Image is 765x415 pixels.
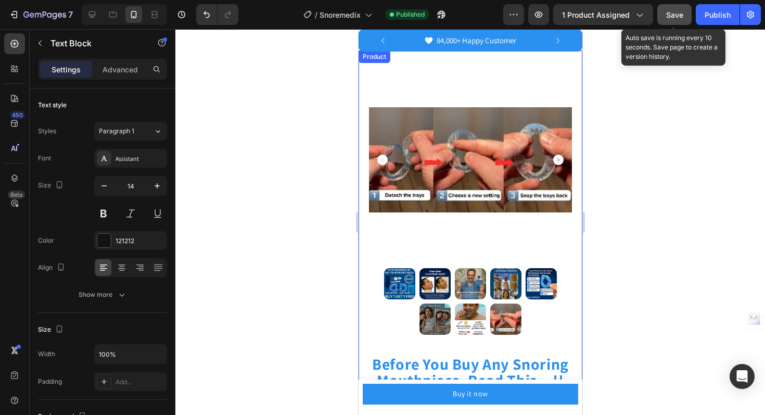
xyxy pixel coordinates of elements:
[38,179,66,193] div: Size
[52,64,81,75] p: Settings
[116,378,164,387] div: Add...
[79,290,127,300] div: Show more
[38,323,66,337] div: Size
[94,122,167,141] button: Paragraph 1
[696,4,739,25] button: Publish
[38,127,56,136] div: Styles
[103,64,138,75] p: Advanced
[95,345,167,363] input: Auto
[10,111,25,119] div: 450
[196,4,238,25] div: Undo/Redo
[38,236,54,245] div: Color
[38,349,55,359] div: Width
[315,9,317,20] span: /
[50,37,139,49] p: Text Block
[562,9,630,20] span: 1 product assigned
[666,10,683,19] span: Save
[396,10,425,19] span: Published
[705,9,731,20] div: Publish
[8,191,25,199] div: Beta
[38,261,67,275] div: Align
[730,364,755,389] div: Open Intercom Messenger
[553,4,653,25] button: 1 product assigned
[38,377,62,386] div: Padding
[68,8,73,21] p: 7
[99,127,134,136] span: Paragraph 1
[38,285,167,304] button: Show more
[116,154,164,164] div: Assistant
[359,29,582,415] iframe: Design area
[4,4,78,25] button: 7
[116,236,164,246] div: 121212
[38,154,51,163] div: Font
[320,9,361,20] span: Snoremedix
[657,4,692,25] button: Save
[38,100,67,110] div: Text style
